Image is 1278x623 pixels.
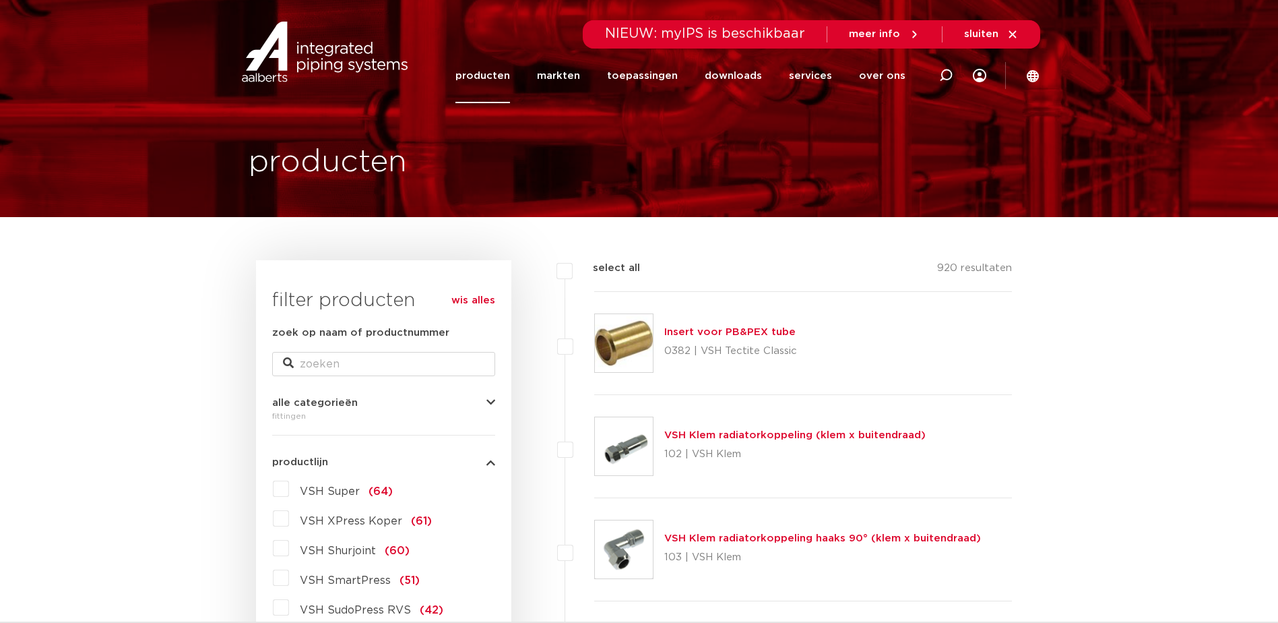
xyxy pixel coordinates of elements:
a: downloads [705,49,762,103]
a: VSH Klem radiatorkoppeling (klem x buitendraad) [664,430,926,440]
span: VSH Super [300,486,360,497]
h1: producten [249,141,407,184]
label: select all [573,260,640,276]
a: producten [455,49,510,103]
a: sluiten [964,28,1019,40]
label: zoek op naam of productnummer [272,325,449,341]
span: (64) [369,486,393,497]
span: alle categorieën [272,398,358,408]
span: (51) [400,575,420,586]
span: sluiten [964,29,998,39]
span: VSH SudoPress RVS [300,605,411,616]
span: (61) [411,516,432,527]
span: VSH Shurjoint [300,545,376,556]
button: alle categorieën [272,398,495,408]
p: 103 | VSH Klem [664,547,981,568]
a: meer info [849,28,920,40]
p: 0382 | VSH Tectite Classic [664,340,797,362]
button: productlijn [272,457,495,467]
span: VSH SmartPress [300,575,391,586]
div: my IPS [973,49,986,103]
a: toepassingen [607,49,678,103]
a: VSH Klem radiatorkoppeling haaks 90° (klem x buitendraad) [664,533,981,543]
img: Thumbnail for Insert voor PB&PEX tube [595,314,653,372]
a: over ons [859,49,905,103]
span: NIEUW: myIPS is beschikbaar [605,27,805,40]
a: wis alles [451,293,495,309]
span: meer info [849,29,900,39]
img: Thumbnail for VSH Klem radiatorkoppeling haaks 90° (klem x buitendraad) [595,521,653,578]
input: zoeken [272,352,495,376]
span: productlijn [272,457,328,467]
span: (60) [385,545,410,556]
span: (42) [420,605,443,616]
h3: filter producten [272,287,495,314]
nav: Menu [455,49,905,103]
img: Thumbnail for VSH Klem radiatorkoppeling (klem x buitendraad) [595,417,653,475]
span: VSH XPress Koper [300,516,402,527]
a: services [789,49,832,103]
p: 920 resultaten [937,260,1012,281]
a: markten [537,49,580,103]
a: Insert voor PB&PEX tube [664,327,796,337]
div: fittingen [272,408,495,424]
p: 102 | VSH Klem [664,444,926,465]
